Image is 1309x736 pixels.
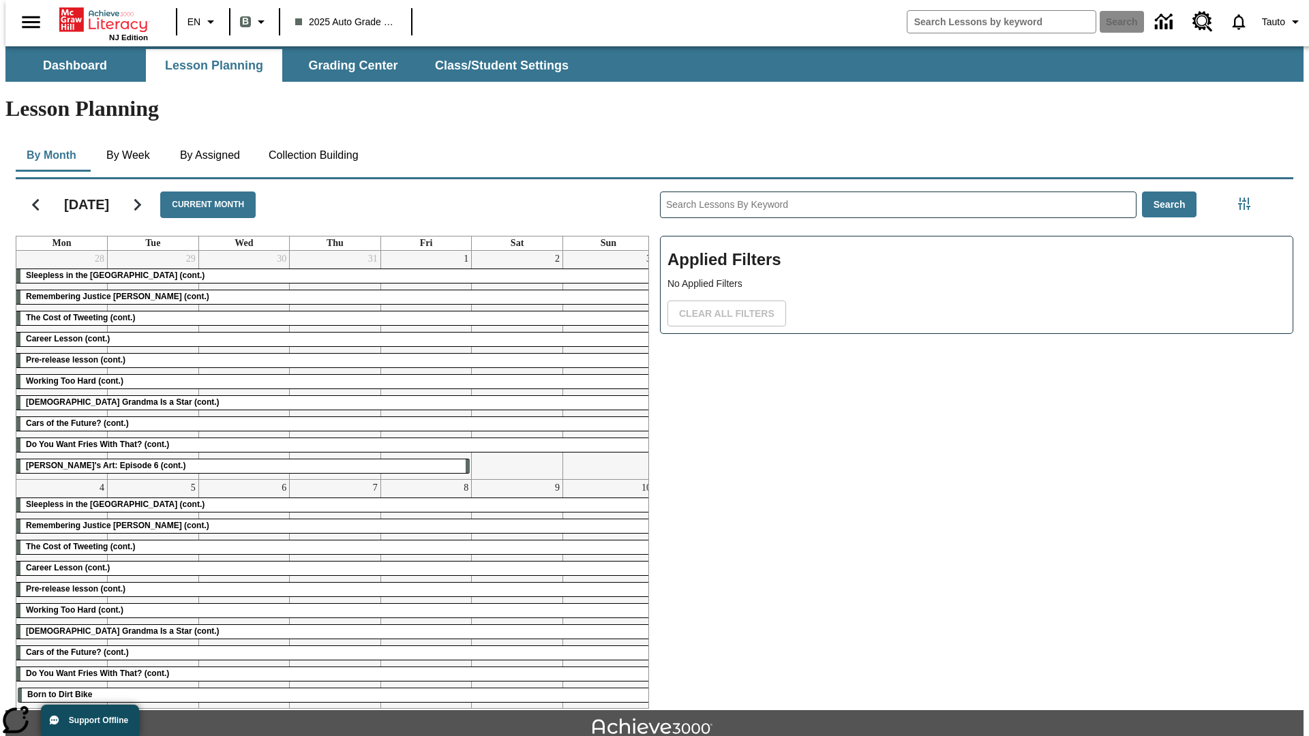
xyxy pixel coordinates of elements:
[146,49,282,82] button: Lesson Planning
[461,480,471,496] a: August 8, 2025
[365,251,380,267] a: July 31, 2025
[109,33,148,42] span: NJ Edition
[290,479,381,708] td: August 7, 2025
[26,605,123,615] span: Working Too Hard (cont.)
[1142,191,1197,218] button: Search
[16,269,654,283] div: Sleepless in the Animal Kingdom (cont.)
[92,251,107,267] a: July 28, 2025
[16,540,654,554] div: The Cost of Tweeting (cont.)
[380,251,472,480] td: August 1, 2025
[59,6,148,33] a: Home
[16,438,654,452] div: Do You Want Fries With That? (cont.)
[562,251,654,480] td: August 3, 2025
[667,277,1286,291] p: No Applied Filters
[169,139,251,172] button: By Assigned
[5,49,581,82] div: SubNavbar
[18,187,53,222] button: Previous
[16,459,470,473] div: Violet's Art: Episode 6 (cont.)
[598,236,619,250] a: Sunday
[26,584,125,594] span: Pre-release lesson (cont.)
[26,563,110,572] span: Career Lesson (cont.)
[1262,15,1285,29] span: Tauto
[552,480,562,496] a: August 9, 2025
[644,251,654,267] a: August 3, 2025
[183,251,198,267] a: July 29, 2025
[26,313,135,322] span: The Cost of Tweeting (cont.)
[108,251,199,480] td: July 29, 2025
[242,13,249,30] span: B
[667,243,1286,277] h2: Applied Filters
[26,500,205,509] span: Sleepless in the Animal Kingdom (cont.)
[16,354,654,367] div: Pre-release lesson (cont.)
[285,49,421,82] button: Grading Center
[16,583,654,596] div: Pre-release lesson (cont.)
[26,669,169,678] span: Do You Want Fries With That? (cont.)
[26,461,185,470] span: Violet's Art: Episode 6 (cont.)
[16,396,654,410] div: South Korean Grandma Is a Star (cont.)
[26,521,209,530] span: Remembering Justice O'Connor (cont.)
[472,479,563,708] td: August 9, 2025
[198,479,290,708] td: August 6, 2025
[181,10,225,34] button: Language: EN, Select a language
[258,139,370,172] button: Collection Building
[26,292,209,301] span: Remembering Justice O'Connor (cont.)
[69,716,128,725] span: Support Offline
[290,251,381,480] td: July 31, 2025
[16,498,654,512] div: Sleepless in the Animal Kingdom (cont.)
[26,626,220,636] span: South Korean Grandma Is a Star (cont.)
[907,11,1096,33] input: search field
[649,174,1293,709] div: Search
[16,417,654,431] div: Cars of the Future? (cont.)
[295,15,396,29] span: 2025 Auto Grade 1 B
[26,440,169,449] span: Do You Want Fries With That? (cont.)
[274,251,289,267] a: July 30, 2025
[26,376,123,386] span: Working Too Hard (cont.)
[26,647,129,657] span: Cars of the Future? (cont.)
[94,139,162,172] button: By Week
[7,49,143,82] button: Dashboard
[5,96,1304,121] h1: Lesson Planning
[26,397,220,407] span: South Korean Grandma Is a Star (cont.)
[198,251,290,480] td: July 30, 2025
[18,688,652,702] div: Born to Dirt Bike
[26,418,129,428] span: Cars of the Future? (cont.)
[639,480,654,496] a: August 10, 2025
[562,479,654,708] td: August 10, 2025
[1221,4,1257,40] a: Notifications
[26,542,135,551] span: The Cost of Tweeting (cont.)
[380,479,472,708] td: August 8, 2025
[552,251,562,267] a: August 2, 2025
[160,191,256,218] button: Current Month
[120,187,155,222] button: Next
[108,479,199,708] td: August 5, 2025
[26,355,125,365] span: Pre-release lesson (cont.)
[64,196,109,213] h2: [DATE]
[59,5,148,42] div: Home
[508,236,526,250] a: Saturday
[50,236,74,250] a: Monday
[16,375,654,388] div: Working Too Hard (cont.)
[1147,3,1184,41] a: Data Center
[232,236,256,250] a: Wednesday
[16,333,654,346] div: Career Lesson (cont.)
[26,334,110,343] span: Career Lesson (cont.)
[472,251,563,480] td: August 2, 2025
[11,2,51,42] button: Open side menu
[16,519,654,533] div: Remembering Justice O'Connor (cont.)
[187,15,200,29] span: EN
[16,139,87,172] button: By Month
[16,604,654,617] div: Working Too Hard (cont.)
[279,480,289,496] a: August 6, 2025
[5,46,1304,82] div: SubNavbar
[5,174,649,709] div: Calendar
[1231,190,1258,217] button: Filters Side menu
[1257,10,1309,34] button: Profile/Settings
[370,480,380,496] a: August 7, 2025
[16,311,654,325] div: The Cost of Tweeting (cont.)
[26,271,205,280] span: Sleepless in the Animal Kingdom (cont.)
[27,690,92,699] span: Born to Dirt Bike
[41,705,139,736] button: Support Offline
[16,251,108,480] td: July 28, 2025
[16,667,654,681] div: Do You Want Fries With That? (cont.)
[142,236,163,250] a: Tuesday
